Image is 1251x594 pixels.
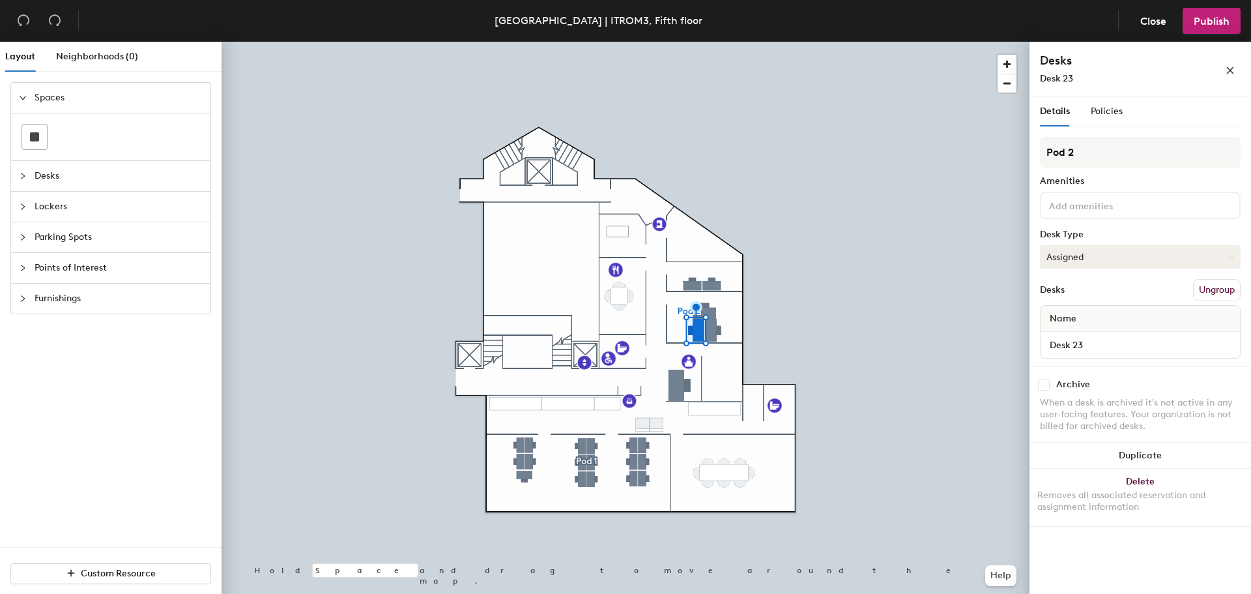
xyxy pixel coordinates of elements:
span: Details [1040,106,1070,117]
span: undo [17,14,30,27]
div: Desk Type [1040,230,1241,240]
button: Undo (⌘ + Z) [10,8,36,34]
span: collapsed [19,203,27,211]
span: Custom Resource [81,568,156,579]
div: When a desk is archived it's not active in any user-facing features. Your organization is not bil... [1040,397,1241,432]
span: Lockers [35,192,203,222]
span: Furnishings [35,284,203,314]
span: Publish [1194,15,1229,27]
div: Removes all associated reservation and assignment information [1037,490,1243,513]
div: Desks [1040,285,1065,295]
button: Ungroup [1193,279,1241,301]
span: collapsed [19,172,27,180]
span: close [1226,66,1235,75]
button: Publish [1183,8,1241,34]
button: Custom Resource [10,563,211,584]
span: collapsed [19,233,27,241]
input: Unnamed desk [1043,336,1237,354]
span: Layout [5,51,35,62]
button: Help [985,565,1016,586]
span: Neighborhoods (0) [56,51,138,62]
span: Parking Spots [35,222,203,252]
span: Policies [1091,106,1123,117]
span: expanded [19,94,27,102]
button: DeleteRemoves all associated reservation and assignment information [1029,469,1251,526]
span: Name [1043,307,1083,331]
button: Redo (⌘ + ⇧ + Z) [42,8,68,34]
span: Desks [35,161,203,191]
div: Archive [1056,379,1090,390]
button: Assigned [1040,245,1241,269]
span: collapsed [19,264,27,272]
div: Amenities [1040,176,1241,186]
span: Close [1140,15,1166,27]
input: Add amenities [1046,197,1164,213]
span: collapsed [19,295,27,303]
button: Close [1129,8,1177,34]
h4: Desks [1040,52,1183,69]
span: Points of Interest [35,253,203,283]
div: [GEOGRAPHIC_DATA] | ITROM3, Fifth floor [495,12,702,29]
span: Desk 23 [1040,73,1073,84]
span: Spaces [35,83,203,113]
button: Duplicate [1029,443,1251,469]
